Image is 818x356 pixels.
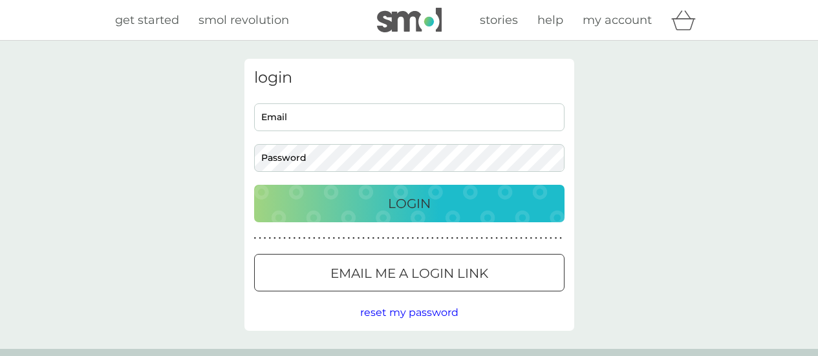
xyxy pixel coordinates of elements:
[583,13,652,27] span: my account
[402,235,404,242] p: ●
[382,235,385,242] p: ●
[254,235,257,242] p: ●
[288,235,291,242] p: ●
[555,235,557,242] p: ●
[510,235,513,242] p: ●
[392,235,394,242] p: ●
[495,235,498,242] p: ●
[330,263,488,284] p: Email me a login link
[500,235,503,242] p: ●
[520,235,522,242] p: ●
[550,235,552,242] p: ●
[583,11,652,30] a: my account
[283,235,286,242] p: ●
[436,235,439,242] p: ●
[323,235,325,242] p: ●
[397,235,400,242] p: ●
[491,235,493,242] p: ●
[328,235,330,242] p: ●
[274,235,276,242] p: ●
[535,235,537,242] p: ●
[544,235,547,242] p: ●
[115,13,179,27] span: get started
[537,13,563,27] span: help
[456,235,458,242] p: ●
[416,235,419,242] p: ●
[254,68,565,87] h3: login
[451,235,454,242] p: ●
[333,235,336,242] p: ●
[264,235,266,242] p: ●
[431,235,434,242] p: ●
[422,235,424,242] p: ●
[199,11,289,30] a: smol revolution
[377,8,442,32] img: smol
[671,7,704,33] div: basket
[407,235,409,242] p: ●
[530,235,533,242] p: ●
[537,11,563,30] a: help
[515,235,518,242] p: ●
[480,13,518,27] span: stories
[294,235,296,242] p: ●
[298,235,301,242] p: ●
[441,235,444,242] p: ●
[388,193,431,214] p: Login
[426,235,429,242] p: ●
[377,235,380,242] p: ●
[461,235,464,242] p: ●
[372,235,375,242] p: ●
[279,235,281,242] p: ●
[313,235,316,242] p: ●
[559,235,562,242] p: ●
[362,235,365,242] p: ●
[347,235,350,242] p: ●
[254,254,565,291] button: Email me a login link
[466,235,468,242] p: ●
[387,235,389,242] p: ●
[480,235,483,242] p: ●
[268,235,271,242] p: ●
[338,235,340,242] p: ●
[486,235,488,242] p: ●
[259,235,261,242] p: ●
[412,235,414,242] p: ●
[254,185,565,222] button: Login
[367,235,370,242] p: ●
[525,235,528,242] p: ●
[318,235,321,242] p: ●
[308,235,310,242] p: ●
[476,235,479,242] p: ●
[343,235,345,242] p: ●
[199,13,289,27] span: smol revolution
[360,304,458,321] button: reset my password
[505,235,508,242] p: ●
[480,11,518,30] a: stories
[358,235,360,242] p: ●
[471,235,473,242] p: ●
[446,235,449,242] p: ●
[303,235,306,242] p: ●
[360,306,458,319] span: reset my password
[540,235,543,242] p: ●
[352,235,355,242] p: ●
[115,11,179,30] a: get started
